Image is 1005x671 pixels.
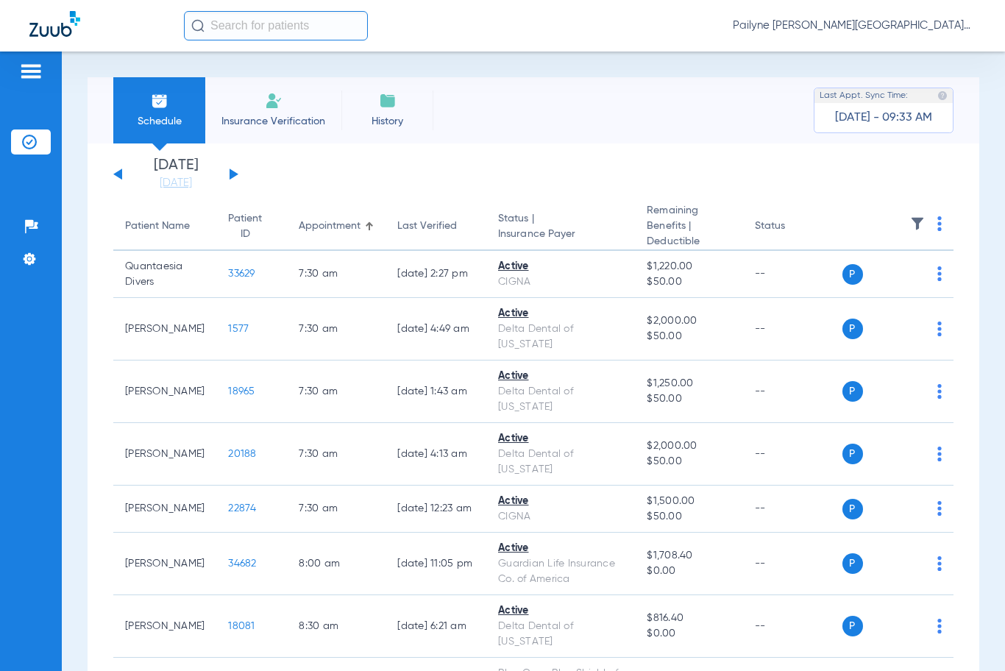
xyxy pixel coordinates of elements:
div: Guardian Life Insurance Co. of America [498,556,623,587]
td: [DATE] 4:13 AM [386,423,486,486]
img: x.svg [904,266,919,281]
div: CIGNA [498,509,623,525]
span: $0.00 [647,564,731,579]
img: group-dot-blue.svg [937,266,942,281]
div: Patient Name [125,219,205,234]
span: Pailyne [PERSON_NAME][GEOGRAPHIC_DATA] [733,18,976,33]
span: P [842,319,863,339]
span: P [842,264,863,285]
td: 7:30 AM [287,361,386,423]
span: $816.40 [647,611,731,626]
td: [DATE] 11:05 PM [386,533,486,595]
span: Deductible [647,234,731,249]
th: Status | [486,203,635,251]
span: $1,220.00 [647,259,731,274]
img: group-dot-blue.svg [937,216,942,231]
div: Delta Dental of [US_STATE] [498,384,623,415]
td: [PERSON_NAME] [113,595,216,658]
span: P [842,444,863,464]
span: $50.00 [647,274,731,290]
img: x.svg [904,619,919,633]
td: [PERSON_NAME] [113,361,216,423]
img: filter.svg [910,216,925,231]
div: Active [498,431,623,447]
td: -- [743,361,842,423]
div: Last Verified [397,219,457,234]
span: Last Appt. Sync Time: [820,88,908,103]
td: Quantaesia Divers [113,251,216,298]
img: x.svg [904,447,919,461]
img: group-dot-blue.svg [937,322,942,336]
span: 1577 [228,324,249,334]
div: Patient Name [125,219,190,234]
span: History [352,114,422,129]
span: $2,000.00 [647,439,731,454]
img: x.svg [904,322,919,336]
span: P [842,381,863,402]
div: Active [498,541,623,556]
td: [DATE] 4:49 AM [386,298,486,361]
td: [PERSON_NAME] [113,298,216,361]
div: Patient ID [228,211,275,242]
img: Schedule [151,92,168,110]
span: $1,250.00 [647,376,731,391]
span: Insurance Payer [498,227,623,242]
td: [DATE] 1:43 AM [386,361,486,423]
span: $50.00 [647,329,731,344]
span: [DATE] - 09:33 AM [835,110,932,125]
td: 8:30 AM [287,595,386,658]
li: [DATE] [132,158,220,191]
td: -- [743,486,842,533]
span: 20188 [228,449,256,459]
div: Active [498,259,623,274]
div: Appointment [299,219,361,234]
div: CIGNA [498,274,623,290]
span: $50.00 [647,391,731,407]
img: Search Icon [191,19,205,32]
div: Active [498,306,623,322]
img: hamburger-icon [19,63,43,80]
span: $2,000.00 [647,313,731,329]
img: x.svg [904,384,919,399]
span: $50.00 [647,454,731,469]
td: -- [743,423,842,486]
img: x.svg [904,556,919,571]
td: 8:00 AM [287,533,386,595]
input: Search for patients [184,11,368,40]
span: 33629 [228,269,255,279]
img: Zuub Logo [29,11,80,37]
div: Last Verified [397,219,475,234]
span: 22874 [228,503,256,514]
td: -- [743,298,842,361]
span: Schedule [124,114,194,129]
td: [PERSON_NAME] [113,486,216,533]
td: 7:30 AM [287,423,386,486]
th: Remaining Benefits | [635,203,742,251]
td: [DATE] 2:27 PM [386,251,486,298]
div: Delta Dental of [US_STATE] [498,322,623,352]
iframe: Chat Widget [931,600,1005,671]
img: x.svg [904,501,919,516]
td: [PERSON_NAME] [113,533,216,595]
span: 34682 [228,558,256,569]
td: -- [743,251,842,298]
img: group-dot-blue.svg [937,384,942,399]
span: $50.00 [647,509,731,525]
th: Status [743,203,842,251]
div: Active [498,603,623,619]
span: P [842,616,863,636]
td: -- [743,595,842,658]
div: Active [498,494,623,509]
span: 18081 [228,621,255,631]
img: group-dot-blue.svg [937,501,942,516]
div: Appointment [299,219,374,234]
div: Patient ID [228,211,262,242]
span: P [842,499,863,519]
span: $1,708.40 [647,548,731,564]
img: History [379,92,397,110]
td: 7:30 AM [287,298,386,361]
td: [DATE] 6:21 AM [386,595,486,658]
span: $1,500.00 [647,494,731,509]
td: [DATE] 12:23 AM [386,486,486,533]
